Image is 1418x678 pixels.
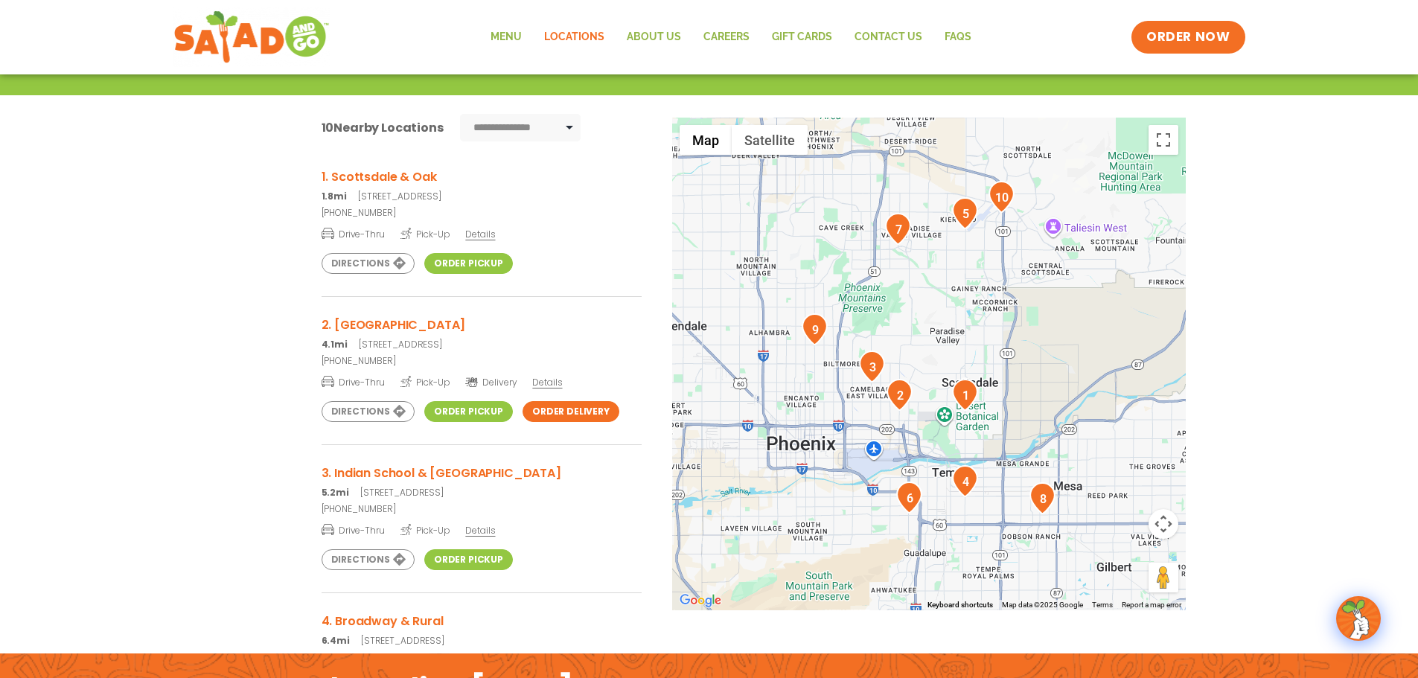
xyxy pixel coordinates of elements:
span: Drive-Thru [322,226,385,241]
a: [PHONE_NUMBER] [322,502,642,516]
a: Menu [479,20,533,54]
p: [STREET_ADDRESS] [322,338,642,351]
nav: Menu [479,20,983,54]
div: 6 [896,482,922,514]
a: 3. Indian School & [GEOGRAPHIC_DATA] 5.2mi[STREET_ADDRESS] [322,464,642,499]
a: Order Delivery [523,401,619,422]
a: Directions [322,253,415,274]
a: 2. [GEOGRAPHIC_DATA] 4.1mi[STREET_ADDRESS] [322,316,642,351]
span: ORDER NOW [1146,28,1230,46]
img: new-SAG-logo-768×292 [173,7,330,67]
strong: 1.8mi [322,190,347,202]
span: Pick-Up [400,522,450,537]
strong: 5.2mi [322,486,349,499]
h3: 1. Scottsdale & Oak [322,167,642,186]
img: wpChatIcon [1338,598,1379,639]
span: Details [465,524,495,537]
button: Drag Pegman onto the map to open Street View [1149,563,1178,592]
div: 8 [1029,482,1055,514]
h3: 4. Broadway & Rural [322,612,642,630]
div: Nearby Locations [322,118,444,137]
span: Delivery [465,376,517,389]
a: Directions [322,549,415,570]
p: [STREET_ADDRESS] [322,634,642,647]
strong: 6.4mi [322,634,350,647]
h3: 2. [GEOGRAPHIC_DATA] [322,316,642,334]
button: Map camera controls [1149,509,1178,539]
a: 1. Scottsdale & Oak 1.8mi[STREET_ADDRESS] [322,167,642,203]
button: Show street map [680,125,732,155]
div: 1 [952,379,978,411]
div: 9 [802,313,828,345]
span: Details [465,228,495,240]
p: [STREET_ADDRESS] [322,190,642,203]
span: Map data ©2025 Google [1002,601,1083,609]
a: FAQs [933,20,983,54]
a: Locations [533,20,616,54]
span: Drive-Thru [322,522,385,537]
button: Show satellite imagery [732,125,808,155]
a: Contact Us [843,20,933,54]
a: Terms (opens in new tab) [1092,601,1113,609]
div: 4 [952,465,978,497]
a: Drive-Thru Pick-Up Delivery Details [322,371,642,389]
a: 4. Broadway & Rural 6.4mi[STREET_ADDRESS] [322,612,642,647]
a: ORDER NOW [1131,21,1245,54]
a: About Us [616,20,692,54]
p: [STREET_ADDRESS] [322,486,642,499]
a: Order Pickup [424,253,513,274]
a: Order Pickup [424,401,513,422]
span: Details [532,376,562,388]
div: 5 [952,197,978,229]
span: Drive-Thru [322,374,385,389]
a: Drive-Thru Pick-Up Details [322,519,642,537]
div: 2 [887,379,913,411]
a: Order Pickup [424,549,513,570]
button: Keyboard shortcuts [927,600,993,610]
button: Toggle fullscreen view [1149,125,1178,155]
span: Pick-Up [400,374,450,389]
span: 10 [322,119,334,136]
a: Open this area in Google Maps (opens a new window) [676,591,725,610]
div: 7 [885,213,911,245]
a: [PHONE_NUMBER] [322,206,642,220]
div: 10 [989,181,1015,213]
a: [PHONE_NUMBER] [322,354,642,368]
span: Pick-Up [400,226,450,241]
img: Google [676,591,725,610]
a: GIFT CARDS [761,20,843,54]
a: Report a map error [1122,601,1181,609]
a: Directions [322,401,415,422]
h3: 3. Indian School & [GEOGRAPHIC_DATA] [322,464,642,482]
div: 3 [859,351,885,383]
a: Drive-Thru Pick-Up Details [322,223,642,241]
a: Careers [692,20,761,54]
strong: 4.1mi [322,338,348,351]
